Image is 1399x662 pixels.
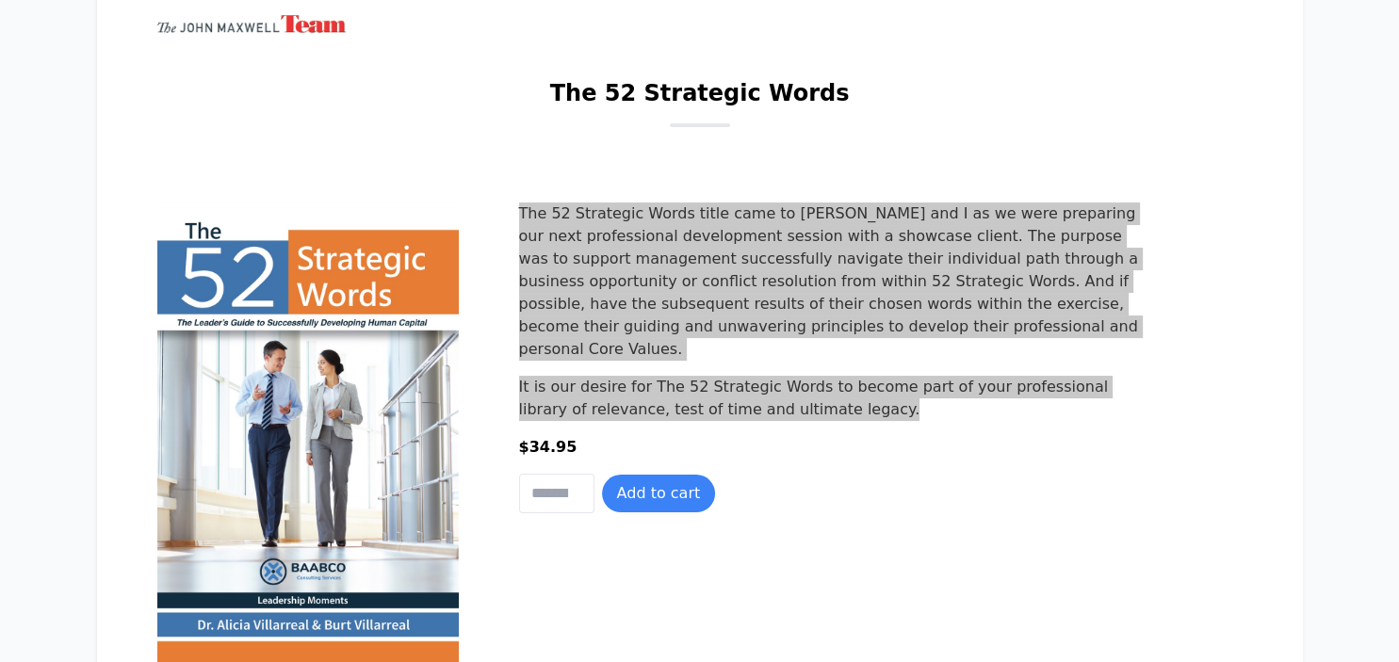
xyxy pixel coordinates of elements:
[602,475,716,512] button: Add to cart
[519,202,1143,376] p: The 52 Strategic Words title came to [PERSON_NAME] and I as we were preparing our next profession...
[519,436,1143,474] div: $34.95
[157,15,346,33] img: John Maxwell
[519,376,1143,421] p: It is our desire for The 52 Strategic Words to become part of your professional library of releva...
[550,78,850,123] h1: The 52 Strategic Words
